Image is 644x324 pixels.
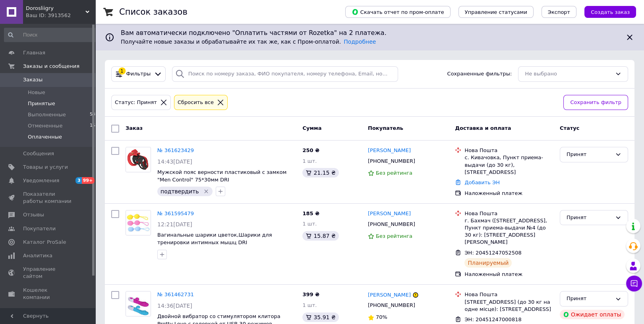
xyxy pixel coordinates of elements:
[302,312,338,322] div: 35.91 ₴
[464,271,553,278] div: Наложенный платеж
[121,39,376,45] span: Получайте новые заказы и обрабатывайте их так же, как с Пром-оплатой.
[28,122,62,129] span: Отмененные
[28,89,45,96] span: Новые
[525,70,612,78] div: Не выбрано
[157,221,192,228] span: 12:21[DATE]
[302,221,317,227] span: 1 шт.
[203,188,209,195] svg: Удалить метку
[458,6,534,18] button: Управление статусами
[157,210,194,216] a: № 361595479
[464,147,553,154] div: Нова Пошта
[23,307,43,314] span: Маркет
[591,9,630,15] span: Создать заказ
[4,28,99,42] input: Поиск
[23,76,43,83] span: Заказы
[368,291,411,299] a: [PERSON_NAME]
[121,29,619,38] span: Вам автоматически подключено "Оплатить частями от Rozetka" на 2 платежа.
[82,177,95,184] span: 99+
[172,66,398,82] input: Поиск по номеру заказа, ФИО покупателя, номеру телефона, Email, номеру накладной
[302,158,317,164] span: 1 шт.
[126,210,151,235] img: Фото товару
[464,210,553,217] div: Нова Пошта
[28,100,55,107] span: Принятые
[126,210,151,235] a: Фото товару
[570,98,621,107] span: Сохранить фильтр
[376,233,412,239] span: Без рейтинга
[75,177,82,184] span: 3
[126,70,151,78] span: Фильтры
[465,9,527,15] span: Управление статусами
[157,303,192,309] span: 14:36[DATE]
[302,210,319,216] span: 185 ₴
[352,8,444,15] span: Скачать отчет по пром-оплате
[368,210,411,218] a: [PERSON_NAME]
[345,6,451,18] button: Скачать отчет по пром-оплате
[302,125,321,131] span: Сумма
[576,9,636,15] a: Создать заказ
[376,314,387,320] span: 70%
[23,49,45,56] span: Главная
[344,39,376,45] a: Подробнее
[23,191,73,205] span: Показатели работы компании
[23,164,68,171] span: Товары и услуги
[302,147,319,153] span: 250 ₴
[567,295,612,303] div: Принят
[584,6,636,18] button: Создать заказ
[302,291,319,297] span: 399 ₴
[23,150,54,157] span: Сообщения
[464,250,521,256] span: ЭН: 20451247052508
[464,299,553,313] div: [STREET_ADDRESS] (до 30 кг на одне місце): [STREET_ADDRESS]
[28,111,66,118] span: Выполненные
[447,70,512,78] span: Сохраненные фильтры:
[157,291,194,297] a: № 361462731
[23,177,59,184] span: Уведомления
[626,276,642,291] button: Чат с покупателем
[464,291,553,298] div: Нова Пошта
[126,125,143,131] span: Заказ
[161,188,199,195] span: подтвердить
[464,190,553,197] div: Наложенный платеж
[366,156,417,166] div: [PHONE_NUMBER]
[119,7,188,17] h1: Список заказов
[28,133,62,141] span: Оплаченные
[455,125,511,131] span: Доставка и оплата
[23,287,73,301] span: Кошелек компании
[113,98,159,107] div: Статус: Принят
[157,169,286,183] a: Мужской пояс верности пластиковый с замком "Men Control" 75*30мм DRI
[560,125,580,131] span: Статус
[126,147,151,172] img: Фото товару
[464,316,521,322] span: ЭН: 20451247000818
[126,291,151,316] img: Фото товару
[567,214,612,222] div: Принят
[567,150,612,159] div: Принят
[302,168,338,177] div: 21.15 ₴
[126,291,151,316] a: Фото товару
[176,98,215,107] div: Сбросить все
[157,232,272,245] a: Вагинальные шарики цветок,Шарики для тренировки интимных мышц DRI
[542,6,576,18] button: Экспорт
[23,225,56,232] span: Покупатели
[302,302,317,308] span: 1 шт.
[23,239,66,246] span: Каталог ProSale
[302,231,338,241] div: 15.87 ₴
[90,122,98,129] span: 159
[464,179,499,185] a: Добавить ЭН
[157,147,194,153] a: № 361623429
[464,217,553,246] div: г. Бахмач ([STREET_ADDRESS], Пункт приема-выдачи №4 (до 30 кг): [STREET_ADDRESS][PERSON_NAME]
[157,158,192,165] span: 14:43[DATE]
[368,125,403,131] span: Покупатель
[23,252,52,259] span: Аналитика
[23,211,44,218] span: Отзывы
[366,219,417,229] div: [PHONE_NUMBER]
[464,154,553,176] div: с. Кивачовка, Пункт приема-выдачи (до 30 кг), [STREET_ADDRESS]
[560,310,625,319] div: Ожидает оплаты
[368,147,411,154] a: [PERSON_NAME]
[464,258,512,268] div: Планируемый
[26,12,95,19] div: Ваш ID: 3913562
[548,9,570,15] span: Экспорт
[26,5,85,12] span: Dorosliigry
[23,266,73,280] span: Управление сайтом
